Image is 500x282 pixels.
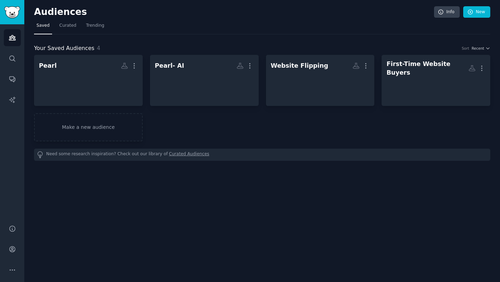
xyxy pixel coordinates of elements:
[472,46,490,51] button: Recent
[97,45,100,51] span: 4
[150,55,259,106] a: Pearl- AI
[34,7,434,18] h2: Audiences
[36,23,50,29] span: Saved
[434,6,460,18] a: Info
[34,113,143,141] a: Make a new audience
[34,20,52,34] a: Saved
[271,61,328,70] div: Website Flipping
[39,61,57,70] div: Pearl
[155,61,184,70] div: Pearl- AI
[84,20,107,34] a: Trending
[386,60,468,77] div: First-Time Website Buyers
[34,149,490,161] div: Need some research inspiration? Check out our library of
[472,46,484,51] span: Recent
[34,44,94,53] span: Your Saved Audiences
[4,6,20,18] img: GummySearch logo
[86,23,104,29] span: Trending
[169,151,209,158] a: Curated Audiences
[59,23,76,29] span: Curated
[382,55,490,106] a: First-Time Website Buyers
[34,55,143,106] a: Pearl
[266,55,375,106] a: Website Flipping
[462,46,469,51] div: Sort
[57,20,79,34] a: Curated
[463,6,490,18] a: New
